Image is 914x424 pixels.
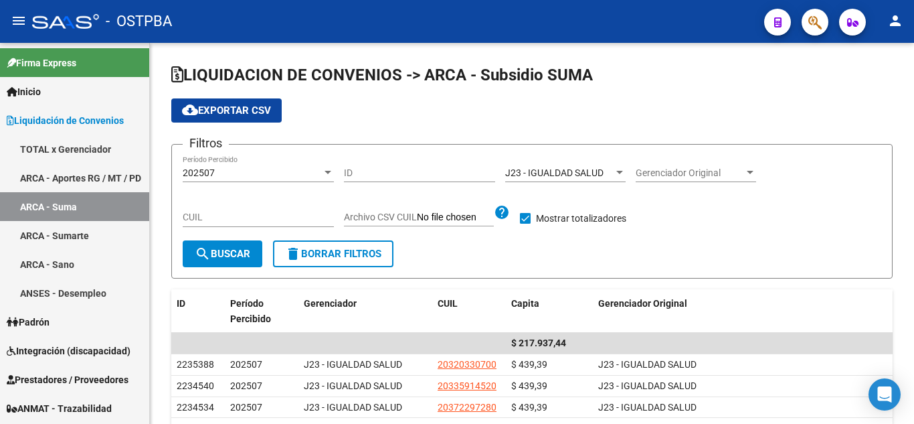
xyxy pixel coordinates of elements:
[304,380,402,391] span: J23 - IGUALDAD SALUD
[438,402,496,413] span: 20372297280
[511,298,539,309] span: Capita
[171,66,593,84] span: LIQUIDACION DE CONVENIOS -> ARCA - Subsidio SUMA
[11,13,27,29] mat-icon: menu
[7,84,41,99] span: Inicio
[177,359,214,370] span: 2235388
[230,298,271,324] span: Período Percibido
[171,98,282,123] button: Exportar CSV
[177,298,185,309] span: ID
[869,378,901,411] div: Open Intercom Messenger
[438,298,458,309] span: CUIL
[304,359,402,370] span: J23 - IGUALDAD SALUD
[432,289,506,334] datatable-header-cell: CUIL
[887,13,903,29] mat-icon: person
[177,380,214,391] span: 2234540
[183,167,215,178] span: 202507
[304,402,402,413] span: J23 - IGUALDAD SALUD
[511,359,547,370] span: $ 439,39
[598,359,697,370] span: J23 - IGUALDAD SALUD
[195,246,211,262] mat-icon: search
[7,372,128,387] span: Prestadores / Proveedores
[230,359,262,370] span: 202507
[636,167,744,179] span: Gerenciador Original
[438,359,496,370] span: 20320330700
[511,380,547,391] span: $ 439,39
[7,113,124,128] span: Liquidación de Convenios
[598,380,697,391] span: J23 - IGUALDAD SALUD
[171,289,225,334] datatable-header-cell: ID
[225,289,298,334] datatable-header-cell: Período Percibido
[438,380,496,391] span: 20335914520
[298,289,432,334] datatable-header-cell: Gerenciador
[598,402,697,413] span: J23 - IGUALDAD SALUD
[230,402,262,413] span: 202507
[304,298,357,309] span: Gerenciador
[230,380,262,391] span: 202507
[177,402,214,413] span: 2234534
[273,240,393,267] button: Borrar Filtros
[7,56,76,70] span: Firma Express
[285,248,381,260] span: Borrar Filtros
[417,212,494,224] input: Archivo CSV CUIL
[506,289,593,334] datatable-header-cell: Capita
[536,210,626,226] span: Mostrar totalizadores
[285,246,301,262] mat-icon: delete
[344,212,417,222] span: Archivo CSV CUIL
[511,338,566,348] span: $ 217.937,44
[182,102,198,118] mat-icon: cloud_download
[7,315,50,330] span: Padrón
[183,240,262,267] button: Buscar
[598,298,687,309] span: Gerenciador Original
[106,7,172,36] span: - OSTPBA
[182,104,271,117] span: Exportar CSV
[494,204,510,220] mat-icon: help
[593,289,893,334] datatable-header-cell: Gerenciador Original
[7,401,112,416] span: ANMAT - Trazabilidad
[511,402,547,413] span: $ 439,39
[183,134,229,153] h3: Filtros
[505,167,604,178] span: J23 - IGUALDAD SALUD
[195,248,250,260] span: Buscar
[7,344,130,358] span: Integración (discapacidad)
